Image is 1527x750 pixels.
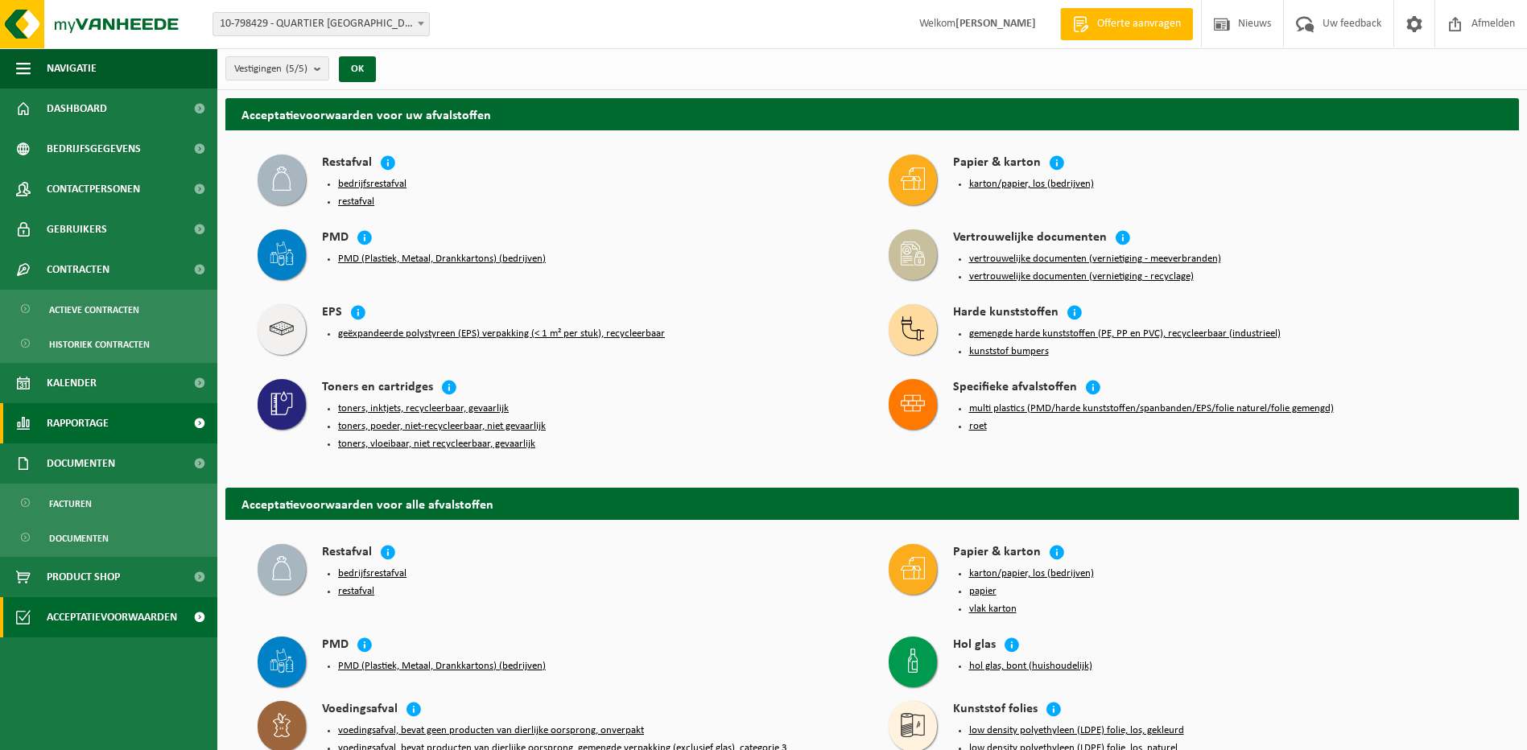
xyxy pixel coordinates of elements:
[969,567,1094,580] button: karton/papier, los (bedrijven)
[322,637,349,655] h4: PMD
[338,328,665,340] button: geëxpandeerde polystyreen (EPS) verpakking (< 1 m² per stuk), recycleerbaar
[47,89,107,129] span: Dashboard
[47,557,120,597] span: Product Shop
[225,98,1519,130] h2: Acceptatievoorwaarden voor uw afvalstoffen
[322,304,342,323] h4: EPS
[955,18,1036,30] strong: [PERSON_NAME]
[953,544,1041,562] h4: Papier & karton
[338,438,535,451] button: toners, vloeibaar, niet recycleerbaar, gevaarlijk
[969,585,997,598] button: papier
[953,304,1059,323] h4: Harde kunststoffen
[969,270,1194,283] button: vertrouwelijke documenten (vernietiging - recyclage)
[969,178,1094,191] button: karton/papier, los (bedrijven)
[338,660,546,673] button: PMD (Plastiek, Metaal, Drankkartons) (bedrijven)
[338,420,546,433] button: toners, poeder, niet-recycleerbaar, niet gevaarlijk
[338,253,546,266] button: PMD (Plastiek, Metaal, Drankkartons) (bedrijven)
[338,724,644,737] button: voedingsafval, bevat geen producten van dierlijke oorsprong, onverpakt
[47,403,109,443] span: Rapportage
[322,544,372,562] h4: Restafval
[969,345,1049,358] button: kunststof bumpers
[969,328,1281,340] button: gemengde harde kunststoffen (PE, PP en PVC), recycleerbaar (industrieel)
[49,523,109,554] span: Documenten
[338,178,407,191] button: bedrijfsrestafval
[953,637,996,655] h4: Hol glas
[953,701,1038,719] h4: Kunststof folies
[47,249,109,290] span: Contracten
[339,56,376,82] button: OK
[4,294,213,324] a: Actieve contracten
[286,64,307,74] count: (5/5)
[969,660,1092,673] button: hol glas, bont (huishoudelijk)
[47,48,97,89] span: Navigatie
[338,402,509,415] button: toners, inktjets, recycleerbaar, gevaarlijk
[47,129,141,169] span: Bedrijfsgegevens
[234,57,307,81] span: Vestigingen
[47,443,115,484] span: Documenten
[4,488,213,518] a: Facturen
[213,12,430,36] span: 10-798429 - QUARTIER NV - KUURNE
[338,567,407,580] button: bedrijfsrestafval
[969,402,1334,415] button: multi plastics (PMD/harde kunststoffen/spanbanden/EPS/folie naturel/folie gemengd)
[969,603,1017,616] button: vlak karton
[47,597,177,637] span: Acceptatievoorwaarden
[953,379,1077,398] h4: Specifieke afvalstoffen
[49,329,150,360] span: Historiek contracten
[4,328,213,359] a: Historiek contracten
[322,701,398,719] h4: Voedingsafval
[47,209,107,249] span: Gebruikers
[225,488,1519,519] h2: Acceptatievoorwaarden voor alle afvalstoffen
[1060,8,1193,40] a: Offerte aanvragen
[338,585,374,598] button: restafval
[322,379,433,398] h4: Toners en cartridges
[969,724,1184,737] button: low density polyethyleen (LDPE) folie, los, gekleurd
[49,488,92,519] span: Facturen
[47,169,140,209] span: Contactpersonen
[47,363,97,403] span: Kalender
[338,196,374,208] button: restafval
[49,295,139,325] span: Actieve contracten
[213,13,429,35] span: 10-798429 - QUARTIER NV - KUURNE
[953,155,1041,173] h4: Papier & karton
[969,420,987,433] button: roet
[322,229,349,248] h4: PMD
[4,522,213,553] a: Documenten
[969,253,1221,266] button: vertrouwelijke documenten (vernietiging - meeverbranden)
[322,155,372,173] h4: Restafval
[225,56,329,80] button: Vestigingen(5/5)
[953,229,1107,248] h4: Vertrouwelijke documenten
[1093,16,1185,32] span: Offerte aanvragen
